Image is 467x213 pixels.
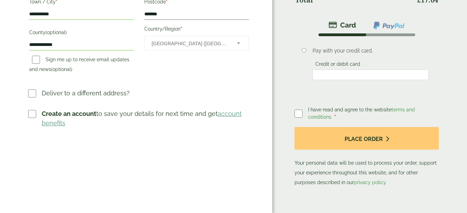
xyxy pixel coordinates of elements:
[42,110,242,127] a: account benefits
[32,56,40,64] input: Sign me up to receive email updates and news(optional)
[29,57,129,74] label: Sign me up to receive email updates and news
[42,88,130,98] p: Deliver to a different address?
[334,114,336,120] abbr: required
[295,127,439,187] p: Your personal data will be used to process your order, support your experience throughout this we...
[144,36,249,50] span: Country/Region
[42,109,250,128] p: to save your details for next time and get
[51,66,72,72] span: (optional)
[373,21,405,30] img: ppcp-gateway.png
[144,24,249,36] label: Country/Region
[295,127,439,150] button: Place order
[315,72,426,78] iframe: Secure card payment input frame
[29,27,134,39] label: County
[308,107,415,120] span: I have read and agree to the website
[46,30,67,35] span: (optional)
[313,61,363,69] label: Credit or debit card
[152,36,228,51] span: United Kingdom (UK)
[313,47,428,55] p: Pay with your credit card.
[354,180,386,185] a: privacy policy
[329,21,356,29] img: stripe.png
[180,26,182,32] abbr: required
[42,110,96,117] strong: Create an account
